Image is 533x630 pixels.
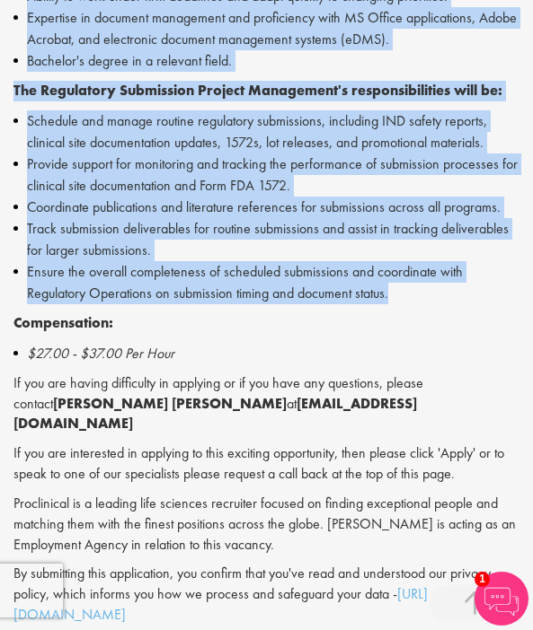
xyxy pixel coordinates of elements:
img: Chatbot [475,572,529,626]
span: 1 [475,572,490,587]
strong: [PERSON_NAME] [PERSON_NAME] [53,394,287,413]
strong: Compensation: [13,313,113,332]
p: If you are having difficulty in applying or if you have any questions, please contact at [13,373,520,435]
li: Track submission deliverables for routine submissions and assist in tracking deliverables for lar... [13,218,520,261]
p: Proclinical is a leading life sciences recruiter focused on finding exceptional people and matchi... [13,494,520,556]
strong: [EMAIL_ADDRESS][DOMAIN_NAME] [13,394,417,433]
li: Schedule and manage routine regulatory submissions, including IND safety reports, clinical site d... [13,110,520,153]
li: Bachelor's degree in a relevant field. [13,50,520,72]
li: Ensure the overall completeness of scheduled submissions and coordinate with Regulatory Operation... [13,261,520,304]
li: Expertise in document management and proficiency with MS Office applications, Adobe Acrobat, and ... [13,7,520,50]
em: $27.00 - $37.00 Per Hour [27,344,174,363]
strong: The Regulatory Submission Project Management's responsibilities will be: [13,81,502,100]
p: If you are interested in applying to this exciting opportunity, then please click 'Apply' or to s... [13,443,520,485]
p: By submitting this application, you confirm that you've read and understood our privacy policy, w... [13,564,520,626]
li: Coordinate publications and literature references for submissions across all programs. [13,197,520,218]
li: Provide support for monitoring and tracking the performance of submission processes for clinical ... [13,153,520,197]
